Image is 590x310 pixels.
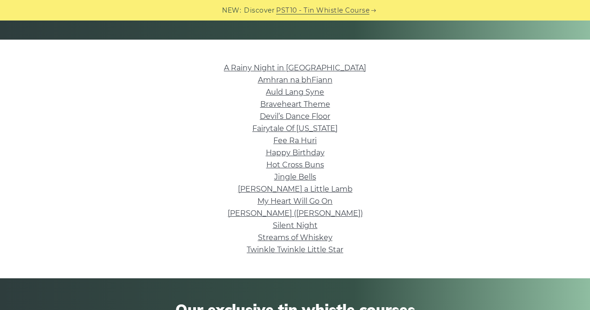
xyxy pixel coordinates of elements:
[247,245,343,254] a: Twinkle Twinkle Little Star
[266,160,324,169] a: Hot Cross Buns
[266,148,325,157] a: Happy Birthday
[258,76,333,84] a: Amhran na bhFiann
[260,112,330,121] a: Devil’s Dance Floor
[266,88,324,96] a: Auld Lang Syne
[257,197,333,206] a: My Heart Will Go On
[276,5,369,16] a: PST10 - Tin Whistle Course
[252,124,338,133] a: Fairytale Of [US_STATE]
[224,63,366,72] a: A Rainy Night in [GEOGRAPHIC_DATA]
[228,209,363,218] a: [PERSON_NAME] ([PERSON_NAME])
[258,233,333,242] a: Streams of Whiskey
[260,100,330,109] a: Braveheart Theme
[273,221,318,230] a: Silent Night
[274,172,316,181] a: Jingle Bells
[238,185,353,193] a: [PERSON_NAME] a Little Lamb
[222,5,241,16] span: NEW:
[273,136,317,145] a: Fee Ra Huri
[244,5,275,16] span: Discover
